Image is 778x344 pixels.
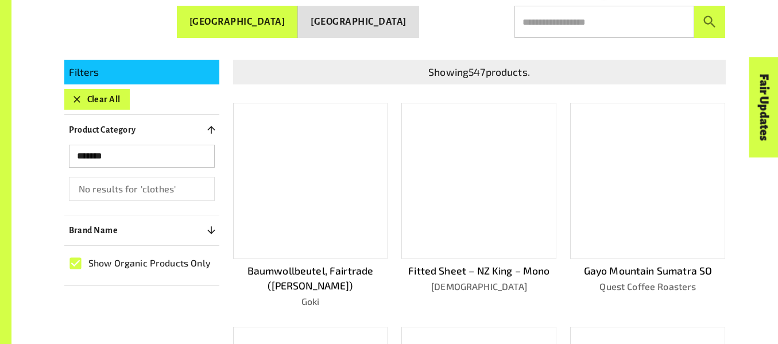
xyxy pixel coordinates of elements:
[233,103,388,308] a: Baumwollbeutel, Fairtrade ([PERSON_NAME])Goki
[79,182,205,196] p: No results for 'clothes'
[570,103,725,308] a: Gayo Mountain Sumatra SOQuest Coffee Roasters
[69,64,215,79] p: Filters
[177,6,299,38] button: [GEOGRAPHIC_DATA]
[64,89,130,110] button: Clear All
[401,280,556,293] p: [DEMOGRAPHIC_DATA]
[570,263,725,278] p: Gayo Mountain Sumatra SO
[233,295,388,308] p: Goki
[88,256,211,270] span: Show Organic Products Only
[238,64,721,79] p: Showing 547 products.
[401,103,556,308] a: Fitted Sheet – NZ King – Mono[DEMOGRAPHIC_DATA]
[233,263,388,293] p: Baumwollbeutel, Fairtrade ([PERSON_NAME])
[69,223,118,237] p: Brand Name
[64,220,219,241] button: Brand Name
[570,280,725,293] p: Quest Coffee Roasters
[64,119,219,140] button: Product Category
[401,263,556,278] p: Fitted Sheet – NZ King – Mono
[298,6,419,38] button: [GEOGRAPHIC_DATA]
[69,123,136,137] p: Product Category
